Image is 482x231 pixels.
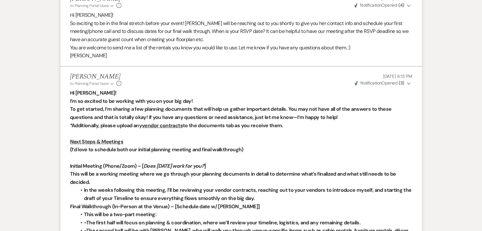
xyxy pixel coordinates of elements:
[355,80,404,86] span: Opened
[354,2,404,8] span: Opened
[354,80,412,86] button: NotificationOpened (3)
[360,2,381,8] span: Notification
[70,171,396,185] strong: This will be a working meeting where we go through your planning documents in detail to determine...
[383,73,412,79] span: [DATE] 6:13 PM
[70,44,412,52] p: You are welcome to send me a list of the rentals you know you would like to use. Let me know if y...
[70,106,392,121] strong: To get started, I’m sharing a few planning documents that will help us gather important details. ...
[70,52,412,60] p: [PERSON_NAME]
[84,219,360,226] strong: -The first half will focus on planning & coordination, where we’ll review your timeline, logistic...
[70,11,412,19] p: Hi [PERSON_NAME]!
[70,73,122,81] h5: [PERSON_NAME]
[70,81,115,86] button: to: Planning Portal Users
[70,138,124,145] u: Next Steps & Meetings
[70,19,412,44] p: So exciting to be in the final stretch before your event! [PERSON_NAME] will be reaching out to y...
[84,211,157,218] strong: This will be a two-part meeting:
[70,3,109,8] span: to: Planning Portal Users
[70,163,206,169] strong: Initial Meeting (Phone/Zoom) – [ ]
[142,122,183,129] u: vendor contracts
[70,98,193,104] strong: I’m so excited to be working with you on your big day!
[360,80,382,86] span: Notification
[70,81,109,86] span: to: Planning Portal Users
[70,3,115,9] button: to: Planning Portal Users
[353,2,412,9] button: NotificationOpened (4)
[70,146,243,153] strong: (I’d love to schedule both our initial planning meeting and final walkthrough)
[398,2,404,8] strong: ( 4 )
[70,90,117,96] strong: Hi [PERSON_NAME]!
[144,163,204,169] em: Does [DATE] work for you?
[84,187,412,202] strong: In the weeks following this meeting, I’ll be reviewing your vendor contracts, reaching out to you...
[70,203,260,210] strong: Final Walkthrough (In-Person at the Venue) – [Schedule date w/ [PERSON_NAME]]
[398,80,404,86] strong: ( 3 )
[70,122,283,129] strong: *Additionally, please upload any to the documents tab as you receive them.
